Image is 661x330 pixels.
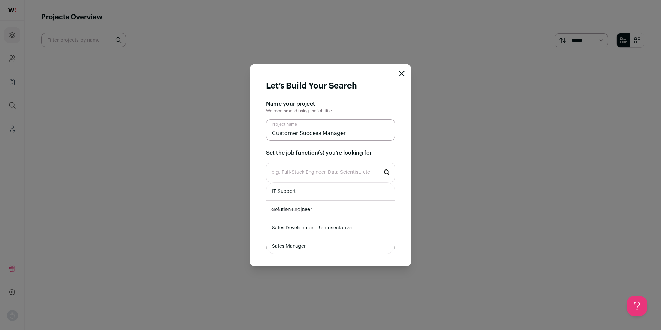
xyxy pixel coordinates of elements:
li: Sales Manager [266,237,395,256]
li: IT Support [266,183,395,201]
input: Start typing... [266,163,395,182]
h2: Set the job function(s) you’re looking for [266,149,395,157]
li: Sales Development Representative [266,219,395,237]
button: Close modal [399,71,405,76]
input: Project name [266,119,395,141]
iframe: Help Scout Beacon - Open [627,296,647,316]
h1: Let’s Build Your Search [266,81,357,92]
h2: Name your project [266,100,395,108]
span: We recommend using the job title [266,109,332,113]
li: Solution Engineer [266,201,395,219]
